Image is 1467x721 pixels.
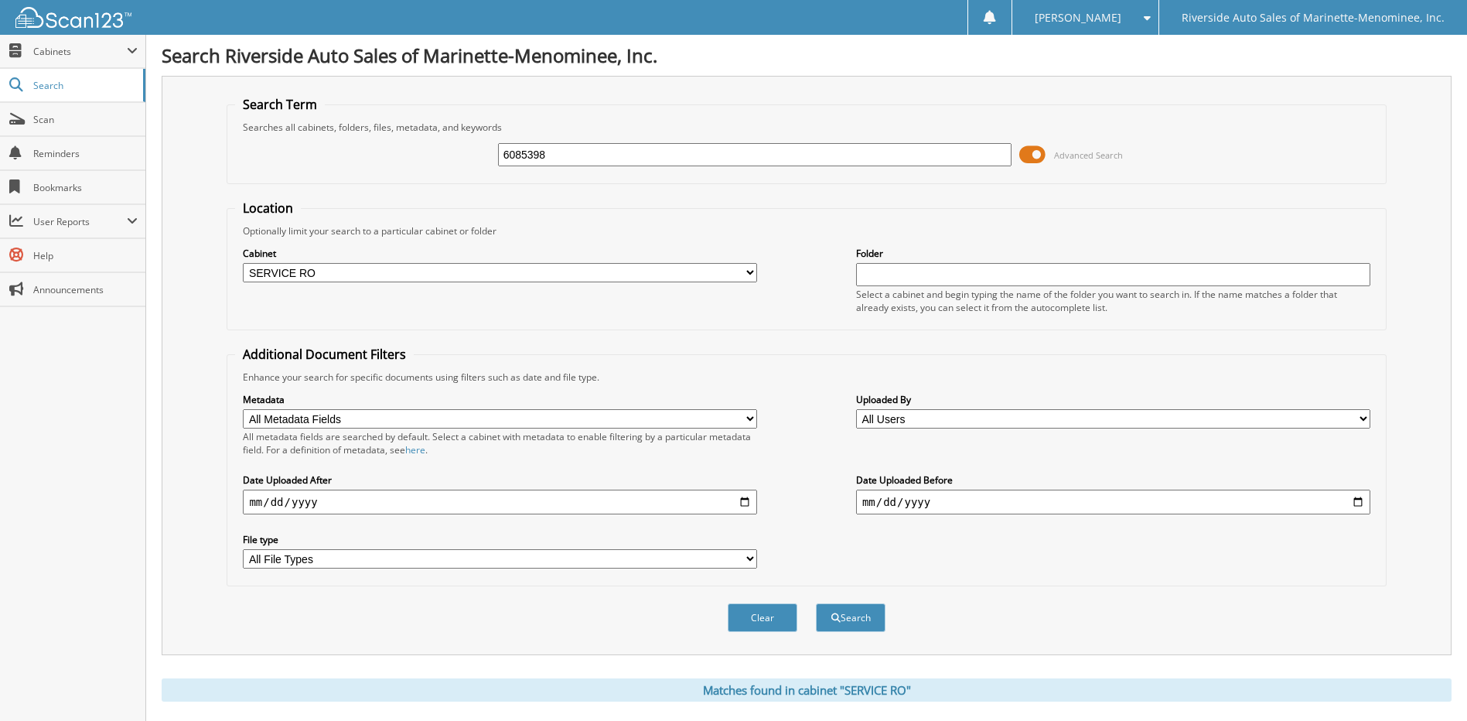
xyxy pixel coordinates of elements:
div: Select a cabinet and begin typing the name of the folder you want to search in. If the name match... [856,288,1370,314]
span: [PERSON_NAME] [1035,13,1121,22]
label: Folder [856,247,1370,260]
legend: Additional Document Filters [235,346,414,363]
img: scan123-logo-white.svg [15,7,131,28]
input: end [856,490,1370,514]
div: Enhance your search for specific documents using filters such as date and file type. [235,371,1377,384]
legend: Location [235,200,301,217]
div: All metadata fields are searched by default. Select a cabinet with metadata to enable filtering b... [243,430,757,456]
label: File type [243,533,757,546]
label: Uploaded By [856,393,1370,406]
span: Cabinets [33,45,127,58]
div: Matches found in cabinet "SERVICE RO" [162,678,1452,702]
span: Reminders [33,147,138,160]
span: Help [33,249,138,262]
div: Searches all cabinets, folders, files, metadata, and keywords [235,121,1377,134]
span: Announcements [33,283,138,296]
a: here [405,443,425,456]
span: Advanced Search [1054,149,1123,161]
legend: Search Term [235,96,325,113]
span: Search [33,79,135,92]
button: Search [816,603,885,632]
label: Cabinet [243,247,757,260]
h1: Search Riverside Auto Sales of Marinette-Menominee, Inc. [162,43,1452,68]
div: Optionally limit your search to a particular cabinet or folder [235,224,1377,237]
span: Bookmarks [33,181,138,194]
span: Scan [33,113,138,126]
label: Date Uploaded After [243,473,757,487]
button: Clear [728,603,797,632]
label: Date Uploaded Before [856,473,1370,487]
span: Riverside Auto Sales of Marinette-Menominee, Inc. [1182,13,1445,22]
label: Metadata [243,393,757,406]
input: start [243,490,757,514]
span: User Reports [33,215,127,228]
